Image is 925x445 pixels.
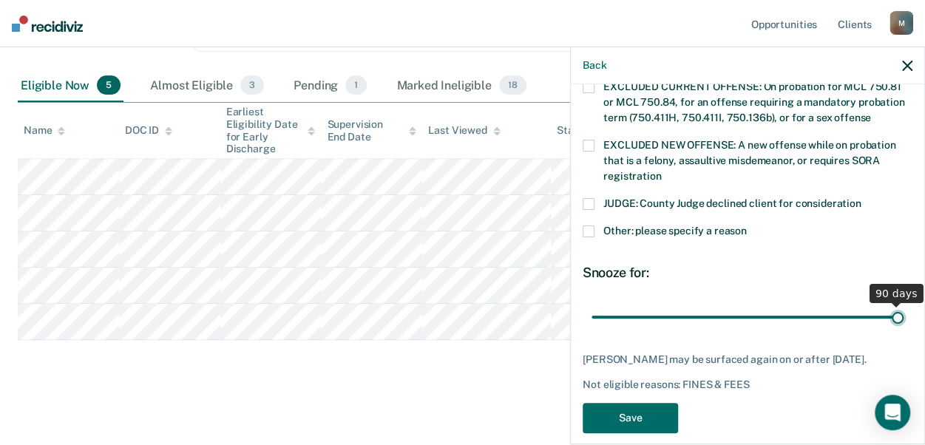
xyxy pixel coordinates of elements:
[875,395,910,430] div: Open Intercom Messenger
[327,118,416,143] div: Supervision End Date
[499,75,526,95] span: 18
[603,139,895,182] span: EXCLUDED NEW OFFENSE: A new offense while on probation that is a felony, assaultive misdemeanor, ...
[345,75,367,95] span: 1
[125,124,172,137] div: DOC ID
[603,225,747,237] span: Other: please specify a reason
[147,69,267,102] div: Almost Eligible
[583,353,912,366] div: [PERSON_NAME] may be surfaced again on or after [DATE].
[240,75,264,95] span: 3
[557,124,589,137] div: Status
[870,284,924,303] div: 90 days
[97,75,121,95] span: 5
[24,124,65,137] div: Name
[226,106,316,155] div: Earliest Eligibility Date for Early Discharge
[393,69,529,102] div: Marked Ineligible
[583,403,678,433] button: Save
[890,11,913,35] div: M
[583,378,912,391] div: Not eligible reasons: FINES & FEES
[18,69,123,102] div: Eligible Now
[12,16,83,32] img: Recidiviz
[603,81,904,123] span: EXCLUDED CURRENT OFFENSE: On probation for MCL 750.81 or MCL 750.84, for an offense requiring a m...
[603,197,861,209] span: JUDGE: County Judge declined client for consideration
[583,265,912,281] div: Snooze for:
[291,69,370,102] div: Pending
[428,124,500,137] div: Last Viewed
[583,59,606,72] button: Back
